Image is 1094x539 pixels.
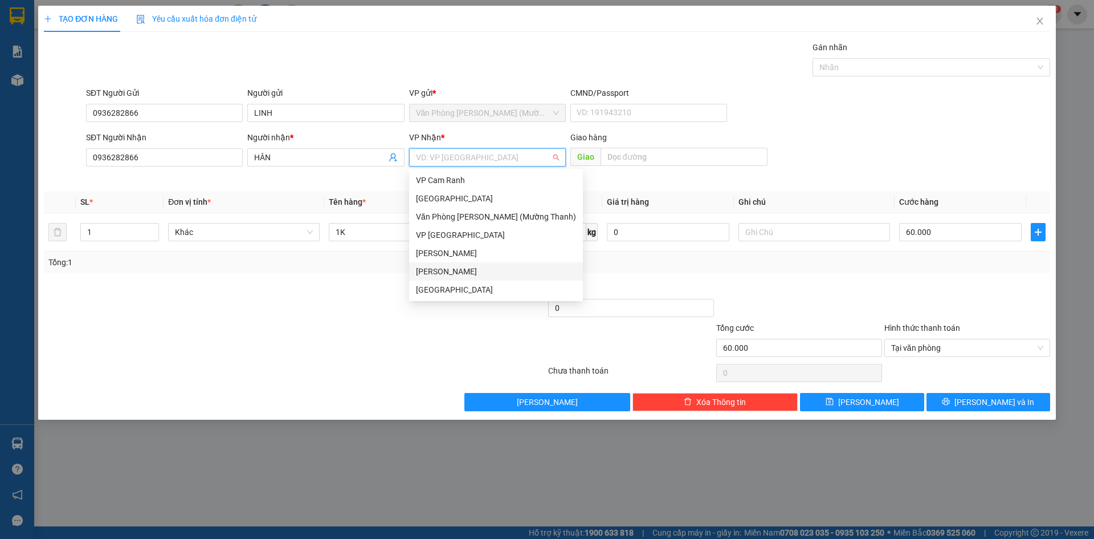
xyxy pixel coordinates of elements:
li: (c) 2017 [96,54,157,68]
span: Yêu cầu xuất hóa đơn điện tử [136,14,256,23]
div: Văn Phòng [PERSON_NAME] (Mường Thanh) [416,210,576,223]
div: [GEOGRAPHIC_DATA] [416,192,576,205]
div: VP gửi [409,87,566,99]
div: [GEOGRAPHIC_DATA] [416,283,576,296]
span: user-add [389,153,398,162]
input: VD: Bàn, Ghế [329,223,480,241]
span: Văn Phòng Trần Phú (Mường Thanh) [416,104,559,121]
div: Văn phòng không hợp lệ [409,168,566,181]
button: deleteXóa Thông tin [632,393,798,411]
span: save [826,398,834,407]
span: Giao hàng [570,133,607,142]
b: [DOMAIN_NAME] [96,43,157,52]
button: [PERSON_NAME] [464,393,630,411]
div: Phạm Ngũ Lão [409,262,583,281]
input: 0 [607,223,729,241]
div: Chưa thanh toán [547,364,715,384]
div: Người gửi [247,87,404,99]
button: printer[PERSON_NAME] và In [926,393,1050,411]
span: [PERSON_NAME] [838,396,899,408]
div: Văn Phòng Trần Phú (Mường Thanh) [409,208,583,226]
div: VP [GEOGRAPHIC_DATA] [416,229,576,241]
span: plus [44,15,52,23]
span: Tại văn phòng [891,339,1043,356]
div: Lê Hồng Phong [409,244,583,262]
button: Close [1024,6,1056,38]
input: Dọc đường [601,148,768,166]
label: Hình thức thanh toán [884,323,960,333]
span: Khác [175,224,313,241]
span: Tổng cước [716,323,754,333]
span: Giao [570,148,601,166]
span: Đơn vị tính [168,197,211,206]
div: Nha Trang [409,281,583,299]
img: logo.jpg [124,14,151,42]
b: BIÊN NHẬN GỬI HÀNG [74,17,109,90]
b: [PERSON_NAME] [14,74,64,127]
div: CMND/Passport [570,87,727,99]
span: Giá trị hàng [607,197,649,206]
div: Người nhận [247,131,404,144]
div: VP Cam Ranh [416,174,576,187]
span: VP Nhận [409,133,441,142]
div: [PERSON_NAME] [416,247,576,260]
div: Đà Lạt [409,189,583,208]
span: Cước hàng [899,197,938,206]
button: delete [48,223,67,241]
span: Tên hàng [329,197,366,206]
button: plus [1031,223,1046,241]
span: [PERSON_NAME] và In [954,396,1034,408]
span: TẠO ĐƠN HÀNG [44,14,118,23]
span: printer [942,398,950,407]
div: SĐT Người Gửi [86,87,243,99]
img: logo.jpg [14,14,71,71]
span: SL [80,197,89,206]
div: SĐT Người Nhận [86,131,243,144]
button: save[PERSON_NAME] [800,393,924,411]
label: Gán nhãn [813,43,847,52]
img: icon [136,15,145,24]
input: Ghi Chú [738,223,890,241]
div: VP Cam Ranh [409,171,583,189]
th: Ghi chú [734,191,895,213]
span: Xóa Thông tin [696,396,746,408]
span: close [1035,17,1044,26]
span: [PERSON_NAME] [517,396,578,408]
span: plus [1031,228,1045,237]
div: [PERSON_NAME] [416,265,576,278]
div: Tổng: 1 [48,256,422,269]
div: VP Ninh Hòa [409,226,583,244]
span: delete [684,398,692,407]
span: kg [586,223,598,241]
